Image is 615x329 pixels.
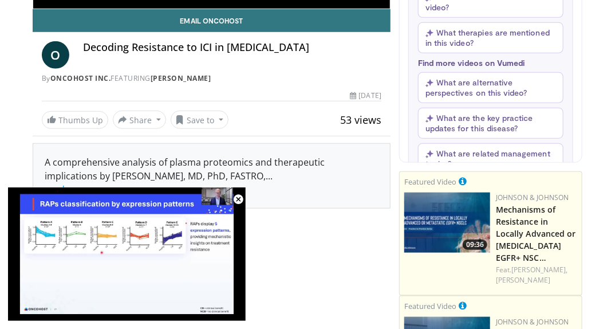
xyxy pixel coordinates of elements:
[42,73,381,84] div: By FEATURING
[350,91,381,101] div: [DATE]
[496,317,569,327] a: Johnson & Johnson
[404,301,456,311] small: Featured Video
[340,113,381,127] span: 53 views
[463,240,487,250] span: 09:36
[496,204,576,263] a: Mechanisms of Resistance in Locally Advanced or [MEDICAL_DATA] EGFR+ NSC…
[50,73,111,83] a: Oncohost Inc.
[496,265,577,285] div: Feat.
[42,41,69,69] a: O
[404,193,490,253] a: 09:36
[45,170,273,196] span: ...
[496,275,550,285] a: [PERSON_NAME]
[418,22,563,53] button: What therapies are mentioned in this video?
[45,183,100,196] a: read more ↘
[42,111,108,129] a: Thumbs Up
[45,155,379,197] div: A comprehensive analysis of plasma proteomics and therapeutic implications by [PERSON_NAME], MD, ...
[171,111,229,129] button: Save to
[418,143,563,174] button: What are related management topics?
[113,111,166,129] button: Share
[8,187,246,321] video-js: Video Player
[227,187,250,211] button: Close
[418,58,563,68] p: Find more videos on Vumedi
[418,108,563,139] button: What are the key practice updates for this disease?
[404,177,456,187] small: Featured Video
[418,72,563,103] button: What are alternative perspectives on this video?
[511,265,567,275] a: [PERSON_NAME],
[33,9,391,32] a: Email Oncohost
[404,193,490,253] img: 84252362-9178-4a34-866d-0e9c845de9ea.jpeg.150x105_q85_crop-smart_upscale.jpg
[151,73,211,83] a: [PERSON_NAME]
[83,41,381,54] h4: Decoding Resistance to ICI in [MEDICAL_DATA]
[496,193,569,202] a: Johnson & Johnson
